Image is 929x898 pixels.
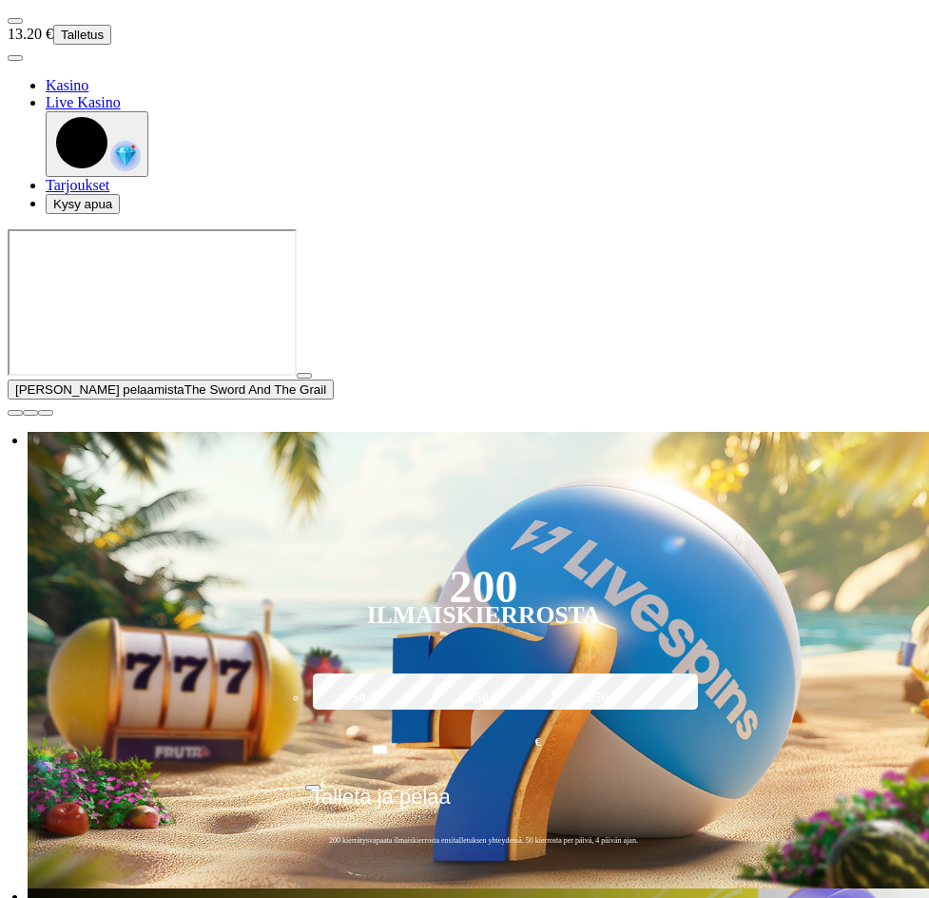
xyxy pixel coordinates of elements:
[8,229,297,376] iframe: The Sword And The Grail
[547,671,659,726] label: 250 €
[8,26,53,42] span: 13.20 €
[449,576,517,598] div: 200
[428,671,540,726] label: 150 €
[8,410,23,416] button: close icon
[46,111,148,177] button: reward-icon
[308,671,420,726] label: 50 €
[38,410,53,416] button: fullscreen icon
[535,733,541,752] span: €
[46,177,109,193] a: gift-inverted iconTarjoukset
[8,18,23,24] button: menu
[297,373,312,379] button: play icon
[53,197,112,211] span: Kysy apua
[311,785,451,823] span: Talleta ja pelaa
[8,380,334,400] button: [PERSON_NAME] pelaamistaThe Sword And The Grail
[46,177,109,193] span: Tarjoukset
[184,382,326,397] span: The Sword And The Grail
[23,410,38,416] button: chevron-down icon
[46,94,121,110] span: Live Kasino
[305,784,662,824] button: Talleta ja pelaa
[46,77,88,93] span: Kasino
[46,94,121,110] a: poker-chip iconLive Kasino
[15,382,184,397] span: [PERSON_NAME] pelaamista
[8,55,23,61] button: menu
[305,835,662,846] span: 200 kierrätysvapaata ilmaiskierrosta ensitalletuksen yhteydessä. 50 kierrosta per päivä, 4 päivän...
[110,141,141,171] img: reward-icon
[46,194,120,214] button: headphones iconKysy apua
[46,77,88,93] a: diamond iconKasino
[367,604,601,627] div: Ilmaiskierrosta
[320,778,326,790] span: €
[61,28,104,42] span: Talletus
[53,25,111,45] button: Talletus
